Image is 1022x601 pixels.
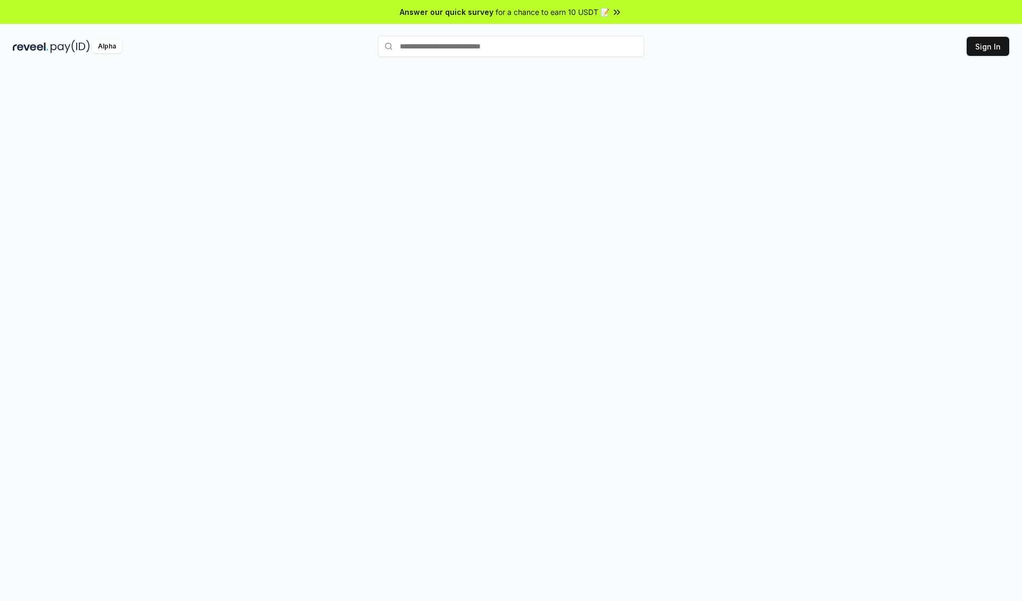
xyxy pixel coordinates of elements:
span: for a chance to earn 10 USDT 📝 [496,6,609,18]
button: Sign In [967,37,1009,56]
img: reveel_dark [13,40,48,53]
div: Alpha [92,40,122,53]
img: pay_id [51,40,90,53]
span: Answer our quick survey [400,6,493,18]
